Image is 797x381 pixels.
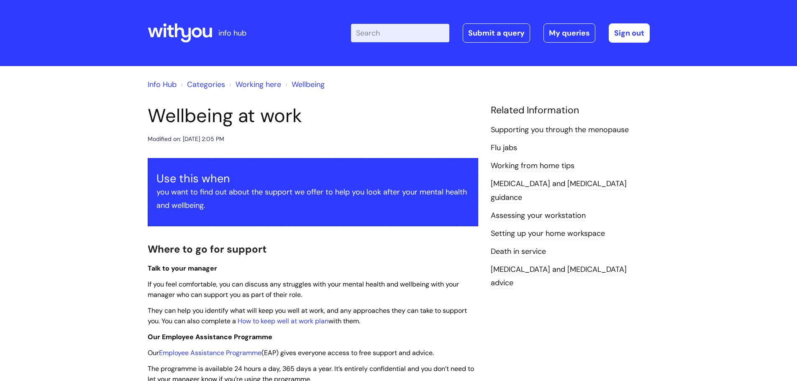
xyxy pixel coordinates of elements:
span: Our (EAP) gives everyone access to free support and advice. [148,348,434,357]
a: My queries [543,23,595,43]
span: Our Employee Assistance Programme [148,332,272,341]
a: Supporting you through the menopause [491,125,629,136]
a: Wellbeing [292,79,325,89]
li: Working here [227,78,281,91]
div: | - [351,23,650,43]
a: Info Hub [148,79,177,89]
span: Talk to your manager [148,264,217,273]
h1: Wellbeing at work [148,105,478,127]
h4: Related Information [491,105,650,116]
a: [MEDICAL_DATA] and [MEDICAL_DATA] guidance [491,179,627,203]
a: Working here [236,79,281,89]
a: Assessing your workstation [491,210,586,221]
p: info hub [218,26,246,40]
a: Sign out [609,23,650,43]
a: Categories [187,79,225,89]
span: If you feel comfortable, you can discuss any struggles with your mental health and wellbeing with... [148,280,459,299]
p: you want to find out about the support we offer to help you look after your mental health and wel... [156,185,469,212]
span: Where to go for support [148,243,267,256]
a: Setting up your home workspace [491,228,605,239]
li: Solution home [179,78,225,91]
input: Search [351,24,449,42]
a: [MEDICAL_DATA] and [MEDICAL_DATA] advice [491,264,627,289]
a: Working from home tips [491,161,574,171]
div: Modified on: [DATE] 2:05 PM [148,134,224,144]
span: They can help you identify what will keep you well at work, and any approaches they can take to s... [148,306,467,325]
span: with them. [328,317,360,325]
a: Flu jabs [491,143,517,153]
a: How to keep well at work plan [238,317,328,325]
a: Submit a query [463,23,530,43]
a: Employee Assistance Programme [159,348,261,357]
h3: Use this when [156,172,469,185]
a: Death in service [491,246,546,257]
li: Wellbeing [283,78,325,91]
